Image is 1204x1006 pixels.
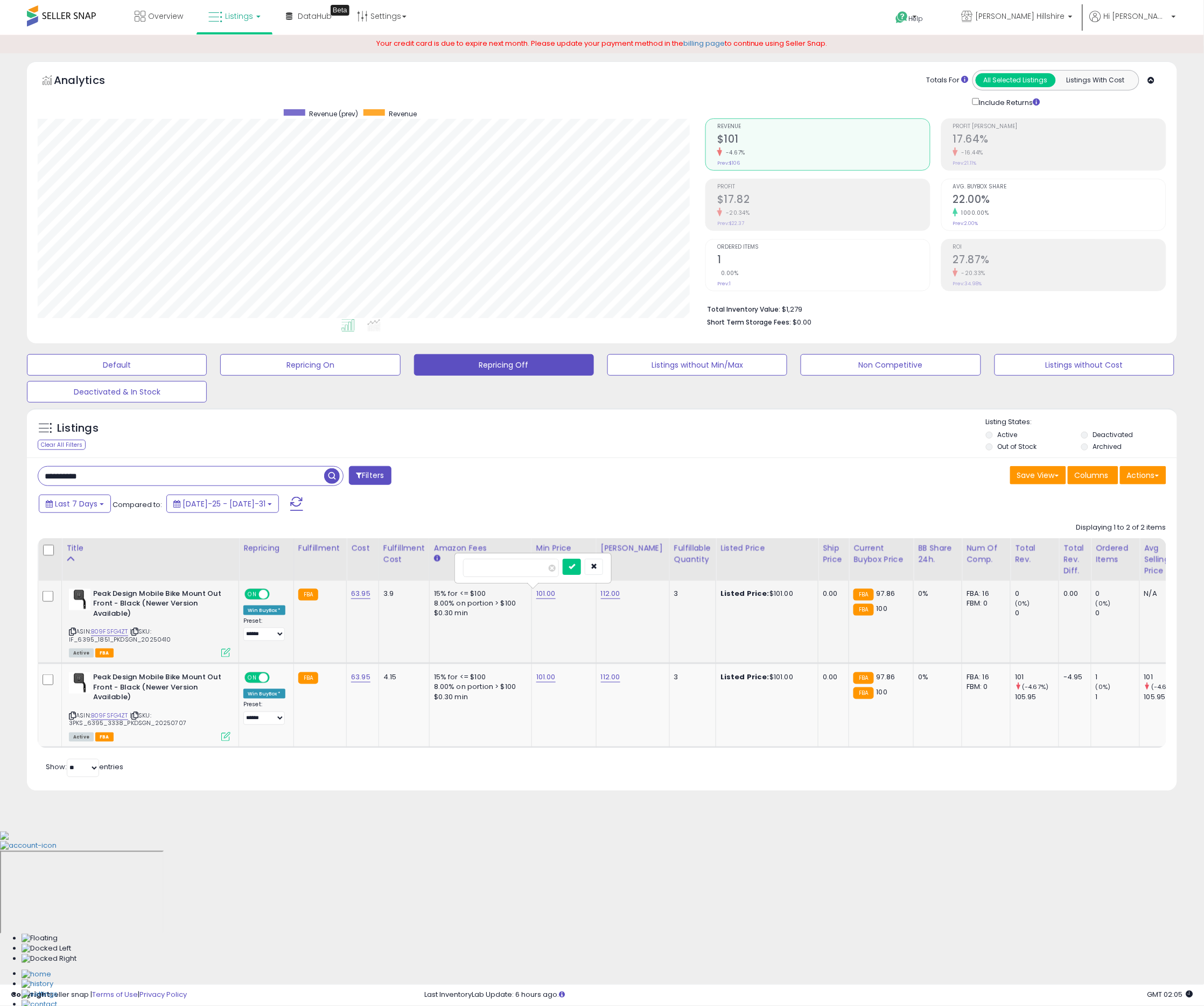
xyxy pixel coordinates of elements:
[823,543,844,565] div: Ship Price
[918,589,954,599] div: 0%
[434,608,523,618] div: $0.30 min
[967,672,1002,682] div: FBA: 16
[383,672,421,682] div: 4.15
[953,220,978,227] small: Prev: 2.00%
[27,381,207,403] button: Deactivated & In Stock
[268,673,285,683] span: OFF
[1093,442,1122,451] label: Archived
[995,354,1174,376] button: Listings without Cost
[720,589,810,599] div: $101.00
[967,589,1002,599] div: FBA: 16
[91,711,128,720] a: B09FSFG4ZT
[877,603,887,614] span: 100
[717,269,739,277] small: 0.00%
[22,990,58,1000] img: Settings
[1015,589,1059,599] div: 0
[1144,589,1180,599] div: N/A
[39,495,111,513] button: Last 7 Days
[1015,599,1030,608] small: (0%)
[95,733,114,742] span: FBA
[953,254,1166,268] h2: 27.87%
[720,588,769,599] b: Listed Price:
[434,599,523,608] div: 8.00% on portion > $100
[717,244,930,250] span: Ordered Items
[1144,692,1188,702] div: 105.95
[1151,683,1178,691] small: (-4.67%)
[536,672,556,683] a: 101.00
[95,649,114,658] span: FBA
[964,96,1053,108] div: Include Returns
[22,944,71,954] img: Docked Left
[953,184,1166,190] span: Avg. Buybox Share
[93,672,224,705] b: Peak Design Mobile Bike Mount Out Front - Black (Newer Version Available)
[967,599,1002,608] div: FBM: 0
[1076,523,1166,533] div: Displaying 1 to 2 of 2 items
[434,682,523,692] div: 8.00% on portion > $100
[958,269,986,277] small: -20.33%
[113,500,162,510] span: Compared to:
[1063,589,1083,599] div: 0.00
[722,149,745,157] small: -4.67%
[1063,543,1087,576] div: Total Rev. Diff.
[434,589,523,599] div: 15% for <= $100
[967,543,1006,565] div: Num of Comp.
[1015,692,1059,702] div: 105.95
[243,689,285,699] div: Win BuyBox *
[434,672,523,682] div: 15% for <= $100
[1096,692,1139,702] div: 1
[927,75,969,86] div: Totals For
[707,305,780,314] b: Total Inventory Value:
[243,543,289,554] div: Repricing
[414,354,594,376] button: Repricing Off
[918,672,954,682] div: 0%
[351,588,370,599] a: 63.95
[607,354,787,376] button: Listings without Min/Max
[707,302,1158,315] li: $1,279
[717,133,930,147] h2: $101
[720,543,814,554] div: Listed Price
[1104,11,1168,22] span: Hi [PERSON_NAME]
[717,254,930,268] h2: 1
[1144,672,1188,682] div: 101
[243,617,285,642] div: Preset:
[46,762,123,772] span: Show: entries
[166,495,279,513] button: [DATE]-25 - [DATE]-31
[54,73,126,90] h5: Analytics
[268,589,285,599] span: OFF
[953,280,982,287] small: Prev: 34.98%
[69,589,230,657] div: ASIN:
[1096,683,1111,691] small: (0%)
[243,606,285,615] div: Win BuyBox *
[69,672,90,694] img: 21DRP2SFxRL._SL40_.jpg
[1096,599,1111,608] small: (0%)
[953,244,1166,250] span: ROI
[967,682,1002,692] div: FBM: 0
[148,11,183,22] span: Overview
[434,554,440,564] small: Amazon Fees.
[243,701,285,725] div: Preset:
[801,354,981,376] button: Non Competitive
[225,11,253,22] span: Listings
[958,149,984,157] small: -16.44%
[601,672,620,683] a: 112.00
[22,980,53,990] img: History
[958,209,989,217] small: 1000.00%
[887,3,944,35] a: Help
[953,133,1166,147] h2: 17.64%
[69,589,90,610] img: 21DRP2SFxRL._SL40_.jpg
[57,421,99,436] h5: Listings
[853,672,873,684] small: FBA
[27,354,207,376] button: Default
[976,11,1065,22] span: [PERSON_NAME] Hillshire
[183,498,265,509] span: [DATE]-25 - [DATE]-31
[351,543,374,554] div: Cost
[674,543,711,565] div: Fulfillable Quantity
[69,627,171,643] span: | SKU: IF_6395_1851_PKDSGN_20250410
[1068,466,1118,484] button: Columns
[823,672,841,682] div: 0.00
[69,649,94,658] span: All listings currently available for purchase on Amazon
[674,589,708,599] div: 3
[331,5,349,16] div: Tooltip anchor
[717,160,740,166] small: Prev: $106
[877,588,895,599] span: 97.86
